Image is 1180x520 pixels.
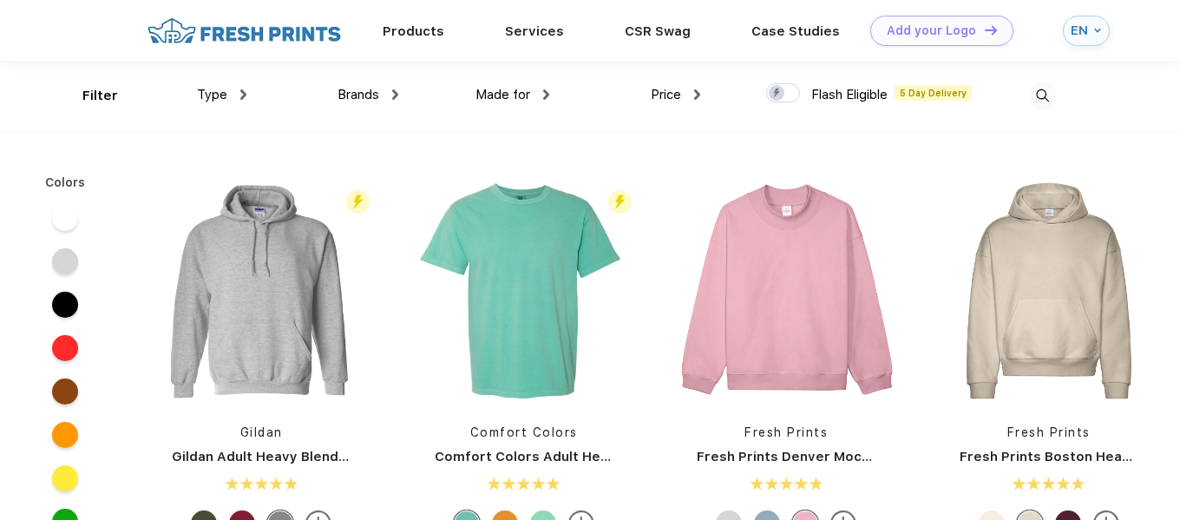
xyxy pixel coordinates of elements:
[240,425,283,439] a: Gildan
[383,23,444,39] a: Products
[435,449,718,464] a: Comfort Colors Adult Heavyweight T-Shirt
[543,89,549,100] img: dropdown.png
[475,87,530,102] span: Made for
[671,175,901,406] img: func=resize&h=266
[392,89,398,100] img: dropdown.png
[811,87,888,102] span: Flash Eligible
[1028,82,1057,110] img: desktop_search.svg
[142,16,346,46] img: fo%20logo%202.webp
[82,86,118,106] div: Filter
[409,175,639,406] img: func=resize&h=266
[1071,23,1090,38] div: EN
[197,87,227,102] span: Type
[346,190,370,214] img: flash_active_toggle.svg
[470,425,578,439] a: Comfort Colors
[338,87,379,102] span: Brands
[240,89,246,100] img: dropdown.png
[32,174,99,192] div: Colors
[1094,27,1101,34] img: arrow_down_blue.svg
[697,449,1073,464] a: Fresh Prints Denver Mock Neck Heavyweight Sweatshirt
[985,25,997,35] img: DT
[146,175,377,407] img: func=resize&h=266
[1007,425,1091,439] a: Fresh Prints
[744,425,828,439] a: Fresh Prints
[895,85,972,101] span: 5 Day Delivery
[608,190,632,214] img: flash_active_toggle.svg
[887,23,976,38] div: Add your Logo
[172,449,551,464] a: Gildan Adult Heavy Blend 8 Oz. 50/50 Hooded Sweatshirt
[694,89,700,100] img: dropdown.png
[651,87,681,102] span: Price
[934,175,1164,406] img: func=resize&h=266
